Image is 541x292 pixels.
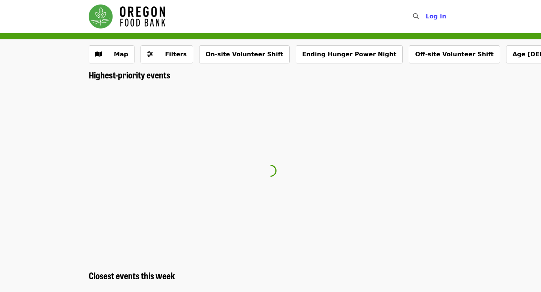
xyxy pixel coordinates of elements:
[89,45,134,63] button: Show map view
[89,5,165,29] img: Oregon Food Bank - Home
[89,269,175,282] span: Closest events this week
[95,51,102,58] i: map icon
[413,13,419,20] i: search icon
[420,9,452,24] button: Log in
[114,51,128,58] span: Map
[165,51,187,58] span: Filters
[147,51,153,58] i: sliders-h icon
[83,69,458,80] div: Highest-priority events
[296,45,403,63] button: Ending Hunger Power Night
[89,270,175,281] a: Closest events this week
[199,45,290,63] button: On-site Volunteer Shift
[141,45,193,63] button: Filters (0 selected)
[426,13,446,20] span: Log in
[89,69,170,80] a: Highest-priority events
[83,270,458,281] div: Closest events this week
[423,8,429,26] input: Search
[89,68,170,81] span: Highest-priority events
[409,45,500,63] button: Off-site Volunteer Shift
